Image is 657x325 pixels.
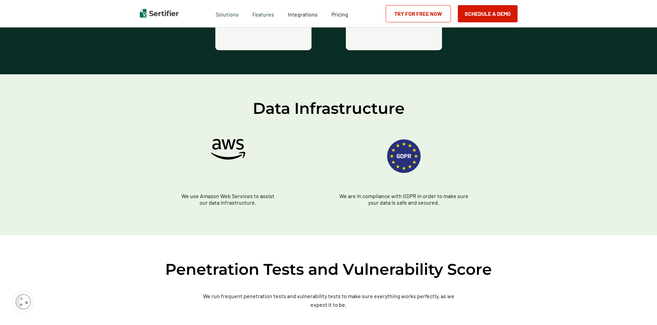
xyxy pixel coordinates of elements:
[211,139,245,160] img: aws
[288,11,318,18] span: Integrations
[331,11,348,18] span: Pricing
[623,292,657,325] iframe: Chat Widget
[123,98,535,118] h2: Data Infrastructure
[179,193,277,206] p: We use Amazon Web Services to assist our data infrastructure.
[386,5,451,22] a: Try for Free Now
[339,193,469,206] p: We are in compliance with GDPR in order to make sure your data is safe and secured.
[387,139,421,173] img: aws
[15,294,31,310] img: Cookie Popup Icon
[458,5,518,22] button: Schedule a Demo
[288,9,318,18] a: Integrations
[196,292,461,309] p: We run frequent penetration tests and vulnerability tests to make sure everything works perfectly...
[140,259,518,279] h2: Penetration Tests and Vulnerability Score
[331,9,348,18] a: Pricing
[216,9,239,18] span: Solutions
[252,9,274,18] span: Features
[140,9,179,18] img: Sertifier | Digital Credentialing Platform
